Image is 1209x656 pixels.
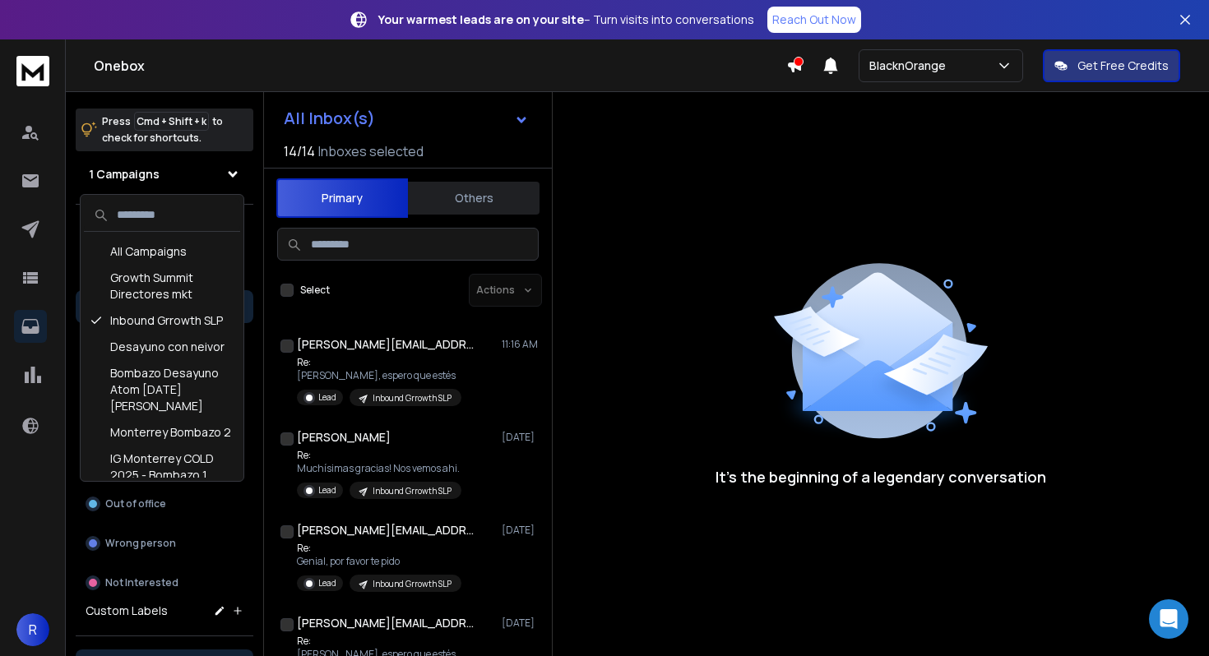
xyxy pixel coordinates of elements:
[378,12,754,28] p: – Turn visits into conversations
[297,462,461,475] p: Muchísimas gracias! Nos vemos ahi.
[84,238,240,265] div: All Campaigns
[284,110,375,127] h1: All Inbox(s)
[297,522,478,538] h1: [PERSON_NAME][EMAIL_ADDRESS][PERSON_NAME][DOMAIN_NAME]
[102,113,223,146] p: Press to check for shortcuts.
[86,603,168,619] h3: Custom Labels
[297,449,461,462] p: Re:
[318,141,424,161] h3: Inboxes selected
[276,178,408,218] button: Primary
[378,12,584,27] strong: Your warmest leads are on your site
[84,360,240,419] div: Bombazo Desayuno Atom [DATE][PERSON_NAME]
[84,265,240,307] div: Growth Summit Directores mkt
[84,446,240,488] div: IG Monterrey COLD 2025 - Bombazo 1
[408,180,540,216] button: Others
[1149,599,1188,639] div: Open Intercom Messenger
[16,613,49,646] span: R
[297,635,461,648] p: Re:
[134,112,209,131] span: Cmd + Shift + k
[297,429,391,446] h1: [PERSON_NAME]
[105,497,166,510] p: Out of office
[502,524,539,537] p: [DATE]
[318,391,336,404] p: Lead
[84,334,240,360] div: Desayuno con neivor
[502,617,539,630] p: [DATE]
[76,218,253,241] h3: Filters
[318,484,336,497] p: Lead
[716,465,1046,488] p: It’s the beginning of a legendary conversation
[318,577,336,589] p: Lead
[284,141,315,161] span: 14 / 14
[373,392,452,404] p: Inbound Grrowth SLP
[297,356,461,369] p: Re:
[297,555,461,568] p: Genial, por favor te pido
[84,307,240,334] div: Inbound Grrowth SLP
[297,615,478,631] h1: [PERSON_NAME][EMAIL_ADDRESS][PERSON_NAME][DOMAIN_NAME]
[1077,58,1169,74] p: Get Free Credits
[869,58,952,74] p: BlacknOrange
[84,419,240,446] div: Monterrey Bombazo 2
[772,12,856,28] p: Reach Out Now
[105,576,178,589] p: Not Interested
[297,336,478,353] h1: [PERSON_NAME][EMAIL_ADDRESS][PERSON_NAME][DOMAIN_NAME]
[89,166,160,182] h1: 1 Campaigns
[373,578,452,590] p: Inbound Grrowth SLP
[373,485,452,497] p: Inbound Grrowth SLP
[297,369,461,382] p: [PERSON_NAME], espero que estés
[105,537,176,550] p: Wrong person
[297,542,461,555] p: Re:
[94,56,786,76] h1: Onebox
[502,431,539,444] p: [DATE]
[502,338,539,351] p: 11:16 AM
[16,56,49,86] img: logo
[300,284,330,297] label: Select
